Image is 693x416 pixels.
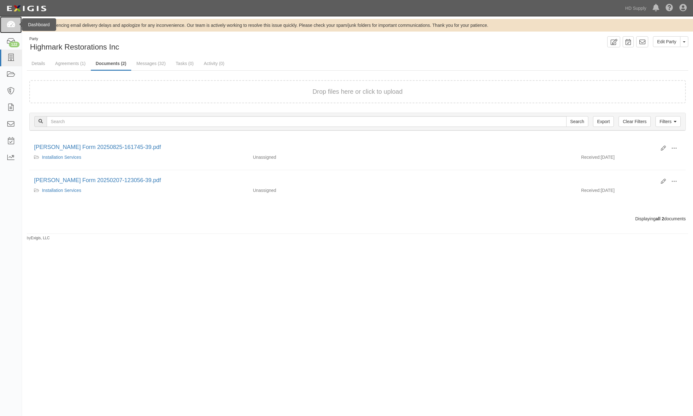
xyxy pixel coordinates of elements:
[619,116,650,127] a: Clear Filters
[199,57,229,70] a: Activity (0)
[248,154,412,160] div: Unassigned
[655,216,664,221] b: all 2
[50,57,90,70] a: Agreements (1)
[42,155,81,160] a: Installation Services
[34,144,161,150] a: [PERSON_NAME] Form 20250825-161745-39.pdf
[655,116,681,127] a: Filters
[22,22,693,28] div: We are experiencing email delivery delays and apologize for any inconvenience. Our team is active...
[91,57,131,71] a: Documents (2)
[622,2,649,15] a: HD Supply
[27,36,353,52] div: Highmark Restorations Inc
[34,187,244,193] div: Installation Services
[22,18,56,31] div: Dashboard
[34,176,656,185] div: ACORD Form 20250207-123056-39.pdf
[34,143,656,152] div: ACORD Form 20250825-161745-39.pdf
[27,235,50,241] small: by
[29,36,119,42] div: Party
[576,187,686,197] div: [DATE]
[34,177,161,183] a: [PERSON_NAME] Form 20250207-123056-39.pdf
[581,154,601,160] p: Received:
[34,154,244,160] div: Installation Services
[47,116,567,127] input: Search
[576,154,686,163] div: [DATE]
[132,57,171,70] a: Messages (32)
[313,87,403,96] button: Drop files here or click to upload
[25,216,690,222] div: Displaying documents
[593,116,614,127] a: Export
[42,188,81,193] a: Installation Services
[666,4,673,12] i: Help Center - Complianz
[653,36,680,47] a: Edit Party
[9,42,20,47] div: 122
[566,116,588,127] input: Search
[581,187,601,193] p: Received:
[31,236,50,240] a: Exigis, LLC
[30,43,119,51] span: Highmark Restorations Inc
[171,57,198,70] a: Tasks (0)
[248,187,412,193] div: Unassigned
[5,3,48,14] img: logo-5460c22ac91f19d4615b14bd174203de0afe785f0fc80cf4dbbc73dc1793850b.png
[27,57,50,70] a: Details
